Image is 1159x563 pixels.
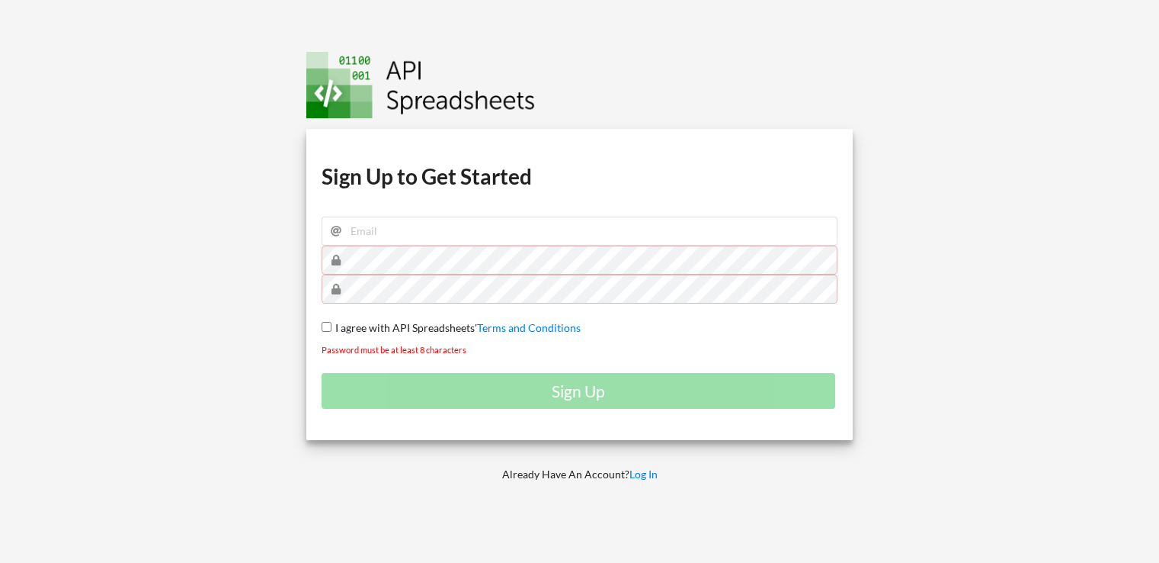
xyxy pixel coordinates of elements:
[322,162,838,190] h1: Sign Up to Get Started
[306,52,535,118] img: Logo.png
[629,468,658,481] a: Log In
[322,217,838,246] input: Email
[296,467,864,482] p: Already Have An Account?
[331,321,477,334] span: I agree with API Spreadsheets'
[322,345,466,355] small: Password must be at least 8 characters
[477,321,581,334] a: Terms and Conditions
